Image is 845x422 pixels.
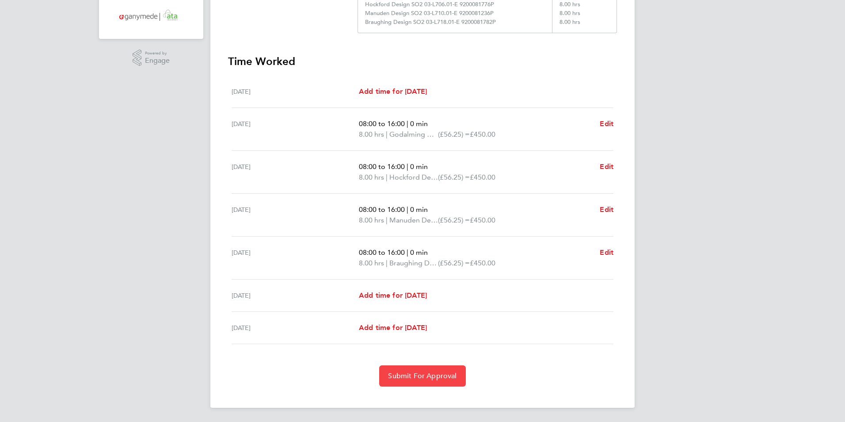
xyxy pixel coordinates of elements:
div: 8.00 hrs [552,19,617,33]
a: Edit [600,247,613,258]
span: Engage [145,57,170,65]
div: Manuden Design SO2 03-L710.01-E 9200081236P [365,10,494,17]
span: | [407,162,408,171]
div: Braughing Design SO2 03-L718.01-E 9200081782P [365,19,496,26]
span: Braughing Design SO2 03-L718.01-E 9200081782P [389,258,438,269]
span: 08:00 to 16:00 [359,119,405,128]
div: [DATE] [232,86,359,97]
span: £450.00 [470,173,495,181]
button: Submit For Approval [379,365,465,387]
div: 8.00 hrs [552,10,617,19]
div: [DATE] [232,322,359,333]
span: 0 min [410,119,428,128]
span: 08:00 to 16:00 [359,162,405,171]
span: Manuden Design SO2 03-L710.01-E 9200081236P [389,215,438,226]
a: Add time for [DATE] [359,290,427,301]
span: | [407,205,408,214]
span: | [386,173,388,181]
span: 0 min [410,162,428,171]
span: Submit For Approval [388,372,457,380]
span: 08:00 to 16:00 [359,205,405,214]
div: [DATE] [232,290,359,301]
span: | [386,130,388,138]
span: Edit [600,162,613,171]
a: Edit [600,161,613,172]
a: Add time for [DATE] [359,322,427,333]
span: 8.00 hrs [359,130,384,138]
span: £450.00 [470,216,495,224]
span: 8.00 hrs [359,216,384,224]
span: | [407,248,408,257]
div: Hockford Design SO2 03-L706.01-E 9200081776P [365,1,494,8]
a: Go to home page [110,9,193,23]
span: Hockford Design SO2 03-L706.01-E 9200081776P [389,172,438,183]
img: ganymedesolutions-logo-retina.png [117,9,186,23]
a: Powered byEngage [133,50,170,66]
span: 8.00 hrs [359,259,384,267]
span: £450.00 [470,259,495,267]
h3: Time Worked [228,54,617,69]
span: | [407,119,408,128]
span: 8.00 hrs [359,173,384,181]
span: Powered by [145,50,170,57]
span: (£56.25) = [438,216,470,224]
span: Edit [600,205,613,214]
span: Edit [600,248,613,257]
span: £450.00 [470,130,495,138]
span: (£56.25) = [438,259,470,267]
span: Add time for [DATE] [359,323,427,332]
a: Edit [600,119,613,129]
span: (£56.25) = [438,173,470,181]
div: [DATE] [232,247,359,269]
a: Add time for [DATE] [359,86,427,97]
span: 0 min [410,248,428,257]
span: Godalming Design SO 03-L705.01-E 9200081234P [389,129,438,140]
div: [DATE] [232,204,359,226]
span: | [386,216,388,224]
span: 0 min [410,205,428,214]
span: (£56.25) = [438,130,470,138]
div: [DATE] [232,161,359,183]
span: Edit [600,119,613,128]
span: Add time for [DATE] [359,291,427,299]
span: | [386,259,388,267]
a: Edit [600,204,613,215]
span: 08:00 to 16:00 [359,248,405,257]
span: Add time for [DATE] [359,87,427,96]
div: 8.00 hrs [552,1,617,10]
div: [DATE] [232,119,359,140]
